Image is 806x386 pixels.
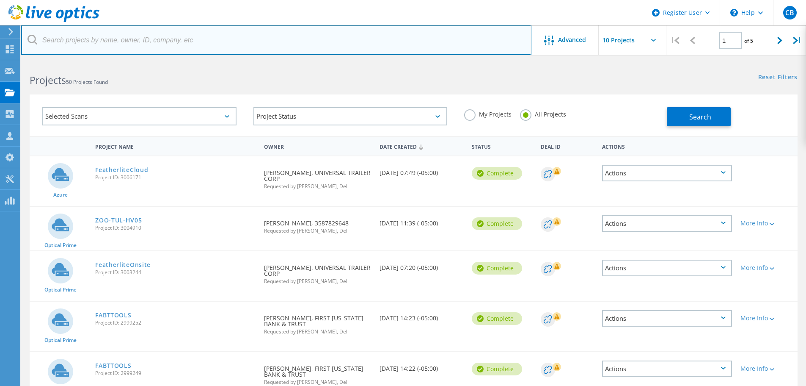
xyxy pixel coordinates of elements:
span: Project ID: 3004910 [95,225,256,230]
div: | [666,25,684,56]
span: Project ID: 3006171 [95,175,256,180]
div: Date Created [375,138,468,154]
div: | [789,25,806,56]
div: Complete [472,312,522,325]
div: [DATE] 07:20 (-05:00) [375,251,468,279]
div: Project Name [91,138,260,154]
span: of 5 [744,37,753,44]
span: Advanced [558,37,586,43]
span: Requested by [PERSON_NAME], Dell [264,329,371,334]
div: More Info [740,315,793,321]
div: [PERSON_NAME], UNIVERSAL TRAILER CORP [260,156,375,197]
a: FABTTOOLS [95,363,131,369]
div: [PERSON_NAME], UNIVERSAL TRAILER CORP [260,251,375,292]
div: Complete [472,363,522,375]
div: Actions [602,165,732,181]
svg: \n [730,9,738,17]
span: Optical Prime [44,287,77,292]
span: Search [689,112,711,122]
span: Project ID: 3003244 [95,270,256,275]
label: My Projects [464,109,512,117]
span: Project ID: 2999249 [95,371,256,376]
div: More Info [740,265,793,271]
div: [PERSON_NAME], FIRST [US_STATE] BANK & TRUST [260,302,375,343]
div: Complete [472,262,522,275]
a: ZOO-TUL-HV05 [95,217,142,223]
span: Requested by [PERSON_NAME], Dell [264,228,371,233]
b: Projects [30,73,66,87]
span: Requested by [PERSON_NAME], Dell [264,184,371,189]
div: Complete [472,217,522,230]
div: Actions [602,310,732,327]
div: Deal Id [536,138,598,154]
div: Actions [602,215,732,232]
div: Project Status [253,107,448,125]
span: Optical Prime [44,243,77,248]
div: Actions [602,361,732,377]
div: Actions [602,260,732,276]
span: Requested by [PERSON_NAME], Dell [264,279,371,284]
a: FeatherliteOnsite [95,262,151,268]
div: [PERSON_NAME], 3587829648 [260,207,375,242]
div: Complete [472,167,522,180]
div: Owner [260,138,375,154]
span: 50 Projects Found [66,78,108,86]
a: Reset Filters [758,74,798,81]
div: More Info [740,366,793,372]
span: Optical Prime [44,338,77,343]
label: All Projects [520,109,566,117]
span: Project ID: 2999252 [95,320,256,325]
button: Search [667,107,731,126]
div: Actions [598,138,736,154]
div: [DATE] 11:39 (-05:00) [375,207,468,235]
div: Selected Scans [42,107,237,125]
div: More Info [740,220,793,226]
a: Live Optics Dashboard [8,18,99,24]
span: CB [785,9,794,16]
span: Azure [53,192,68,197]
div: [DATE] 14:23 (-05:00) [375,302,468,330]
div: Status [468,138,536,154]
a: FeatherliteCloud [95,167,148,173]
span: Requested by [PERSON_NAME], Dell [264,380,371,385]
div: [DATE] 07:49 (-05:00) [375,156,468,184]
input: Search projects by name, owner, ID, company, etc [21,25,531,55]
div: [DATE] 14:22 (-05:00) [375,352,468,380]
a: FABTTOOLS [95,312,131,318]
